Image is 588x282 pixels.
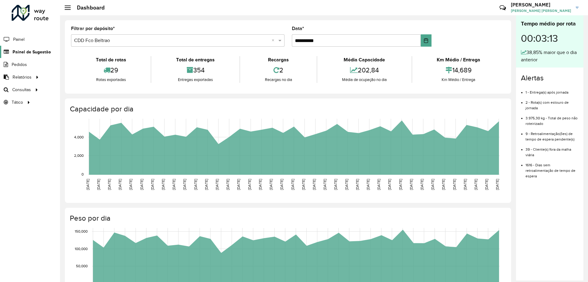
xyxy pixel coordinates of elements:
span: Painel de Sugestão [13,49,51,55]
h4: Alertas [521,74,579,83]
div: 29 [73,64,149,77]
span: [PERSON_NAME] [PERSON_NAME] [511,8,571,14]
div: Tempo médio por rota [521,20,579,28]
text: 150,000 [75,229,88,233]
div: Rotas exportadas [73,77,149,83]
div: Entregas exportadas [153,77,238,83]
text: [DATE] [247,179,251,190]
text: [DATE] [334,179,337,190]
div: 202,84 [319,64,410,77]
span: Consultas [12,87,31,93]
div: 354 [153,64,238,77]
text: 0 [81,172,84,176]
text: [DATE] [377,179,381,190]
text: 100,000 [75,247,88,251]
text: 4,000 [74,135,84,139]
li: 1 - Entrega(s) após jornada [526,85,579,95]
button: Choose Date [421,34,432,47]
text: [DATE] [215,179,219,190]
div: 38,85% maior que o dia anterior [521,49,579,64]
span: Pedidos [12,61,27,68]
text: [DATE] [280,179,284,190]
text: [DATE] [86,179,90,190]
li: 39 - Cliente(s) fora da malha viária [526,142,579,158]
text: [DATE] [420,179,424,190]
div: Média de ocupação no dia [319,77,410,83]
text: [DATE] [194,179,198,190]
li: 3.975,30 kg - Total de peso não roteirizado [526,111,579,126]
text: [DATE] [474,179,478,190]
text: [DATE] [236,179,240,190]
text: [DATE] [323,179,327,190]
text: [DATE] [183,179,187,190]
span: Clear all [272,37,277,44]
span: Tático [12,99,23,106]
label: Filtrar por depósito [71,25,115,32]
text: [DATE] [355,179,359,190]
span: Relatórios [13,74,32,80]
text: [DATE] [140,179,144,190]
text: [DATE] [463,179,467,190]
text: [DATE] [366,179,370,190]
h2: Dashboard [71,4,105,11]
text: [DATE] [398,179,402,190]
text: 2,000 [74,154,84,158]
text: [DATE] [107,179,111,190]
text: [DATE] [258,179,262,190]
a: Contato Rápido [496,1,509,14]
text: [DATE] [161,179,165,190]
span: Painel [13,36,24,43]
li: 9 - Retroalimentação(ões) de tempo de espera pendente(s) [526,126,579,142]
text: [DATE] [495,179,499,190]
text: [DATE] [150,179,154,190]
div: Média Capacidade [319,56,410,64]
div: 14,689 [414,64,503,77]
text: [DATE] [431,179,435,190]
h4: Peso por dia [70,214,505,223]
text: [DATE] [118,179,122,190]
label: Data [292,25,304,32]
text: [DATE] [269,179,273,190]
text: [DATE] [345,179,349,190]
text: [DATE] [301,179,305,190]
div: Total de rotas [73,56,149,64]
div: 00:03:13 [521,28,579,49]
text: [DATE] [312,179,316,190]
div: Km Médio / Entrega [414,56,503,64]
h4: Capacidade por dia [70,105,505,114]
text: [DATE] [226,179,230,190]
div: Recargas no dia [242,77,315,83]
text: [DATE] [484,179,488,190]
text: [DATE] [96,179,100,190]
h3: [PERSON_NAME] [511,2,571,8]
div: 2 [242,64,315,77]
li: 1616 - Dias sem retroalimentação de tempo de espera [526,158,579,179]
div: Recargas [242,56,315,64]
text: [DATE] [409,179,413,190]
text: [DATE] [129,179,133,190]
text: [DATE] [452,179,456,190]
text: [DATE] [387,179,391,190]
div: Km Médio / Entrega [414,77,503,83]
text: [DATE] [291,179,295,190]
text: [DATE] [441,179,445,190]
div: Total de entregas [153,56,238,64]
li: 2 - Rota(s) com estouro de jornada [526,95,579,111]
text: [DATE] [204,179,208,190]
text: [DATE] [172,179,176,190]
text: 50,000 [76,264,88,268]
